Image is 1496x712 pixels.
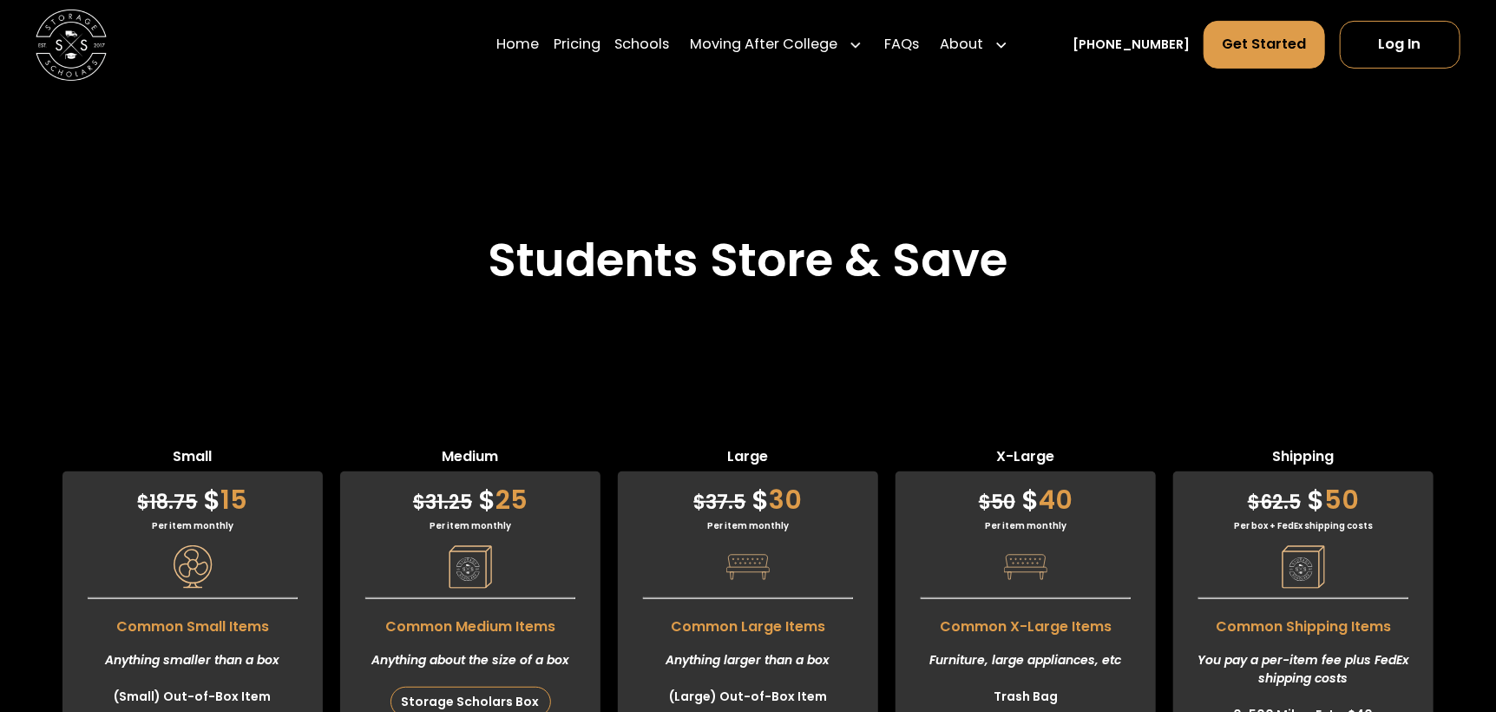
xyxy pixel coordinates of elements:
div: Per box + FedEx shipping costs [1173,519,1434,532]
div: 40 [896,471,1156,519]
li: (Small) Out-of-Box Item [62,683,323,710]
li: Trash Bag [896,683,1156,710]
span: $ [138,489,150,516]
div: Per item monthly [618,519,878,532]
span: Common Shipping Items [1173,608,1434,637]
a: Get Started [1204,21,1325,69]
div: Anything larger than a box [618,637,878,683]
div: Furniture, large appliances, etc [896,637,1156,683]
h2: Students Store & Save [489,233,1008,288]
a: Home [496,20,539,69]
span: 37.5 [694,489,746,516]
div: Anything smaller than a box [62,637,323,683]
span: $ [1248,489,1260,516]
div: Anything about the size of a box [340,637,600,683]
div: 15 [62,471,323,519]
a: Schools [614,20,669,69]
span: $ [979,489,991,516]
div: Per item monthly [340,519,600,532]
img: Pricing Category Icon [449,545,492,589]
span: 62.5 [1248,489,1301,516]
span: Common Medium Items [340,608,600,637]
img: Pricing Category Icon [171,545,214,589]
span: 31.25 [413,489,472,516]
span: $ [1307,481,1324,518]
img: Pricing Category Icon [726,545,770,589]
span: X-Large [896,446,1156,471]
span: Medium [340,446,600,471]
div: Moving After College [691,34,838,56]
div: About [933,20,1015,69]
img: Pricing Category Icon [1282,545,1325,589]
span: Common Small Items [62,608,323,637]
a: Log In [1340,21,1460,69]
div: You pay a per-item fee plus FedEx shipping costs [1173,637,1434,702]
span: $ [694,489,706,516]
a: FAQs [884,20,919,69]
div: About [941,34,984,56]
li: (Large) Out-of-Box Item [618,683,878,710]
span: 18.75 [138,489,198,516]
div: 30 [618,471,878,519]
img: Pricing Category Icon [1004,545,1047,589]
span: Shipping [1173,446,1434,471]
span: Small [62,446,323,471]
div: 50 [1173,471,1434,519]
div: Per item monthly [62,519,323,532]
a: Pricing [554,20,600,69]
span: $ [752,481,770,518]
div: Moving After College [683,20,869,69]
span: 50 [979,489,1015,516]
img: Storage Scholars main logo [36,9,107,80]
a: [PHONE_NUMBER] [1073,35,1190,54]
span: $ [204,481,221,518]
div: Per item monthly [896,519,1156,532]
span: Large [618,446,878,471]
span: Common X-Large Items [896,608,1156,637]
span: Common Large Items [618,608,878,637]
span: $ [413,489,425,516]
span: $ [478,481,495,518]
div: 25 [340,471,600,519]
span: $ [1021,481,1039,518]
